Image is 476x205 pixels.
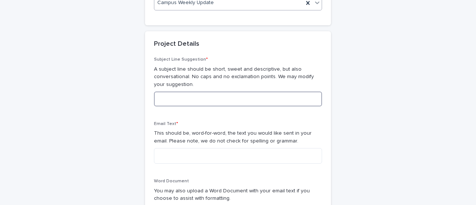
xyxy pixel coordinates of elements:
p: A subject line should be short, sweet and descriptive, but also conversational. No caps and no ex... [154,65,322,89]
h2: Project Details [154,40,199,48]
span: Word Document [154,179,189,183]
span: Subject Line Suggestion [154,57,208,62]
p: You may also upload a Word Document with your email text if you choose to assist with formatting. [154,187,322,203]
span: Email Text [154,122,178,126]
p: This should be, word-for-word, the text you would like sent in your email. Please note, we do not... [154,129,322,145]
